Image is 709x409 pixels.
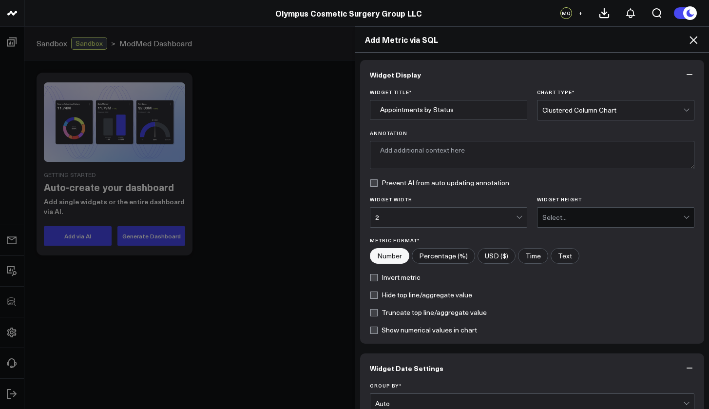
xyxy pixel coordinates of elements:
[365,34,700,45] h2: Add Metric via SQL
[542,106,683,114] div: Clustered Column Chart
[370,309,487,316] label: Truncate top line/aggregate value
[370,364,443,372] span: Widget Date Settings
[370,237,695,243] label: Metric Format*
[537,196,694,202] label: Widget Height
[370,291,472,299] label: Hide top line/aggregate value
[275,8,422,19] a: Olympus Cosmetic Surgery Group LLC
[370,71,421,78] span: Widget Display
[551,248,579,264] label: Text
[537,89,694,95] label: Chart Type *
[478,248,516,264] label: USD ($)
[575,7,586,19] button: +
[370,383,695,389] label: Group By *
[370,326,477,334] label: Show numerical values in chart
[370,179,509,187] label: Prevent AI from auto updating annotation
[370,273,421,281] label: Invert metric
[360,353,705,383] button: Widget Date Settings
[360,60,705,89] button: Widget Display
[518,248,548,264] label: Time
[560,7,572,19] div: MQ
[370,196,527,202] label: Widget Width
[375,214,516,221] div: 2
[375,400,684,408] div: Auto
[578,10,583,17] span: +
[412,248,475,264] label: Percentage (%)
[370,89,527,95] label: Widget Title *
[542,214,683,221] div: Select...
[370,100,527,119] input: Enter your widget title
[370,248,409,264] label: Number
[370,130,695,136] label: Annotation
